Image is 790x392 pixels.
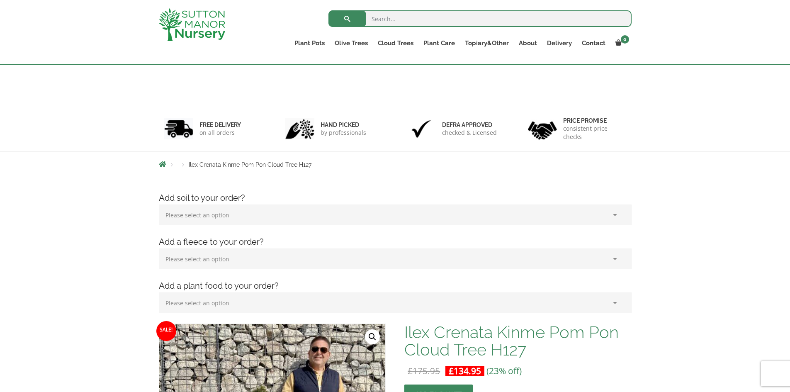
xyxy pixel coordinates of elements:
[528,116,557,141] img: 4.jpg
[610,37,632,49] a: 0
[442,121,497,129] h6: Defra approved
[542,37,577,49] a: Delivery
[159,161,632,168] nav: Breadcrumbs
[449,365,454,377] span: £
[153,192,638,205] h4: Add soil to your order?
[418,37,460,49] a: Plant Care
[404,324,631,358] h1: Ilex Crenata Kinme Pom Pon Cloud Tree H127
[408,365,413,377] span: £
[365,329,380,344] a: View full-screen image gallery
[153,280,638,292] h4: Add a plant food to your order?
[486,365,522,377] span: (23% off)
[199,129,241,137] p: on all orders
[189,161,311,168] span: Ilex Crenata Kinme Pom Pon Cloud Tree H127
[321,129,366,137] p: by professionals
[621,35,629,44] span: 0
[159,8,225,41] img: logo
[199,121,241,129] h6: FREE DELIVERY
[153,236,638,248] h4: Add a fleece to your order?
[449,365,481,377] bdi: 134.95
[460,37,514,49] a: Topiary&Other
[289,37,330,49] a: Plant Pots
[373,37,418,49] a: Cloud Trees
[164,118,193,139] img: 1.jpg
[577,37,610,49] a: Contact
[563,124,626,141] p: consistent price checks
[563,117,626,124] h6: Price promise
[156,321,176,341] span: Sale!
[285,118,314,139] img: 2.jpg
[328,10,632,27] input: Search...
[321,121,366,129] h6: hand picked
[442,129,497,137] p: checked & Licensed
[514,37,542,49] a: About
[330,37,373,49] a: Olive Trees
[408,365,440,377] bdi: 175.95
[407,118,436,139] img: 3.jpg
